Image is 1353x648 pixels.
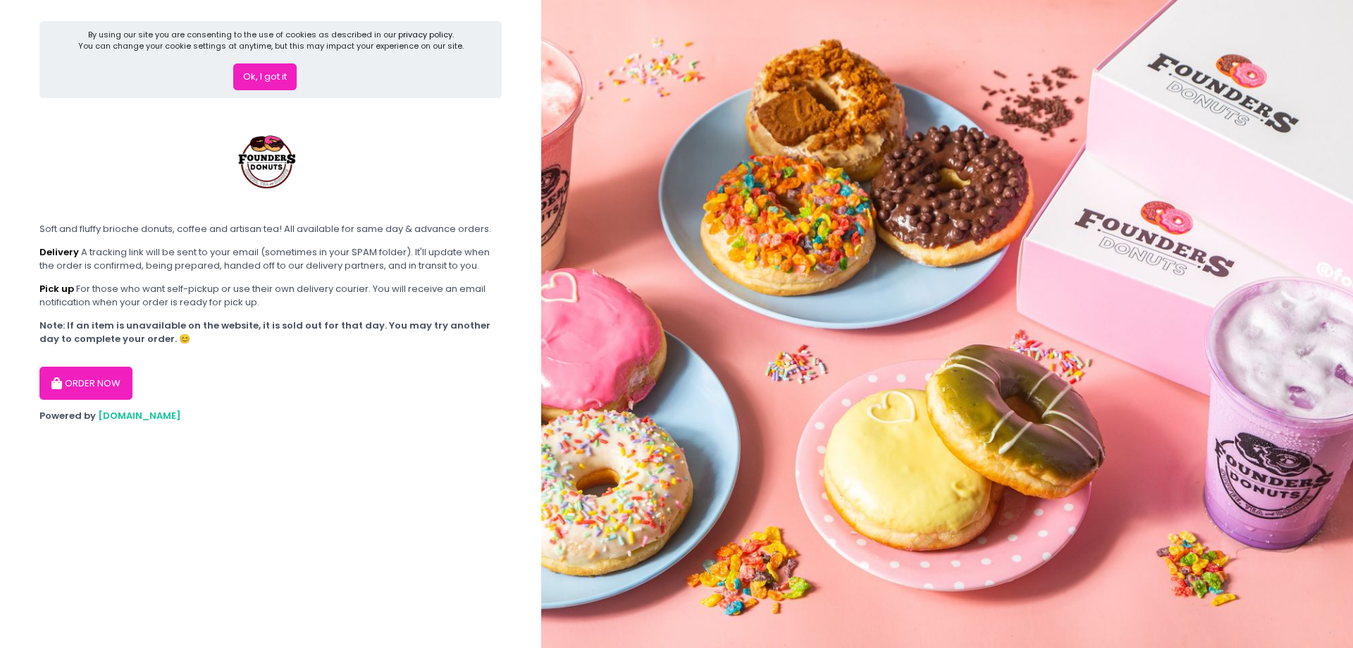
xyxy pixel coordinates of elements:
[39,245,79,259] b: Delivery
[216,107,321,213] img: Founders Donuts
[39,367,132,401] button: ORDER NOW
[98,409,181,422] a: [DOMAIN_NAME]
[39,319,502,346] div: Note: If an item is unavailable on the website, it is sold out for that day. You may try another ...
[233,63,297,90] button: Ok, I got it
[39,282,502,310] div: For those who want self-pickup or use their own delivery courier. You will receive an email notif...
[398,29,454,40] a: privacy policy.
[78,29,464,52] div: By using our site you are consenting to the use of cookies as described in our You can change you...
[39,282,74,295] b: Pick up
[39,409,502,423] div: Powered by
[39,222,502,236] div: Soft and fluffy brioche donuts, coffee and artisan tea! All available for same day & advance orders.
[39,245,502,273] div: A tracking link will be sent to your email (sometimes in your SPAM folder). It'll update when the...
